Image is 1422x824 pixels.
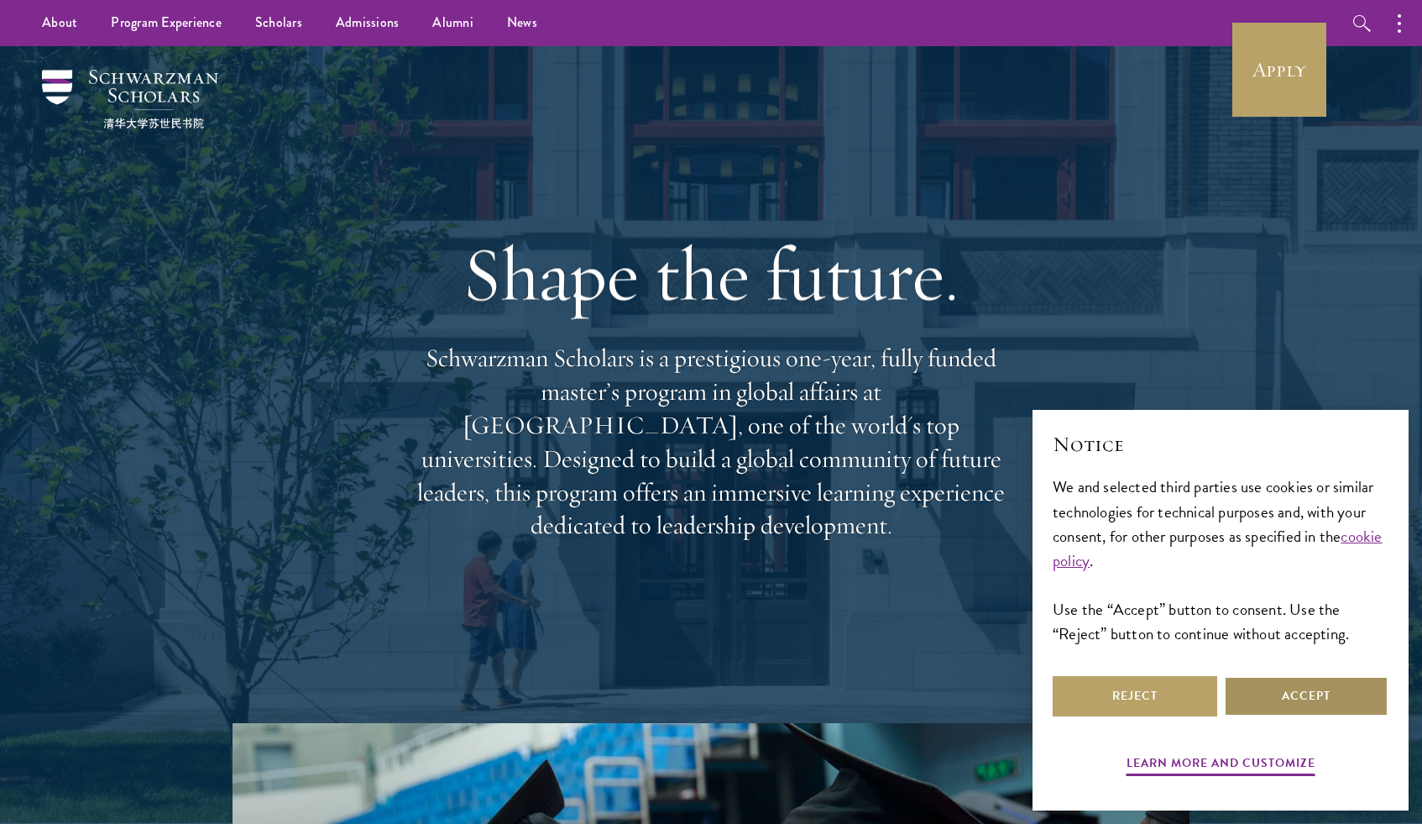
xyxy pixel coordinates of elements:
[1224,676,1388,716] button: Accept
[1053,524,1383,573] a: cookie policy
[409,227,1013,321] h1: Shape the future.
[1053,430,1388,459] h2: Notice
[1053,475,1388,645] div: We and selected third parties use cookies or similar technologies for technical purposes and, wit...
[42,70,218,129] img: Schwarzman Scholars
[409,342,1013,543] p: Schwarzman Scholars is a prestigious one-year, fully funded master’s program in global affairs at...
[1232,23,1326,117] a: Apply
[1127,753,1315,779] button: Learn more and customize
[1053,676,1217,716] button: Reject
